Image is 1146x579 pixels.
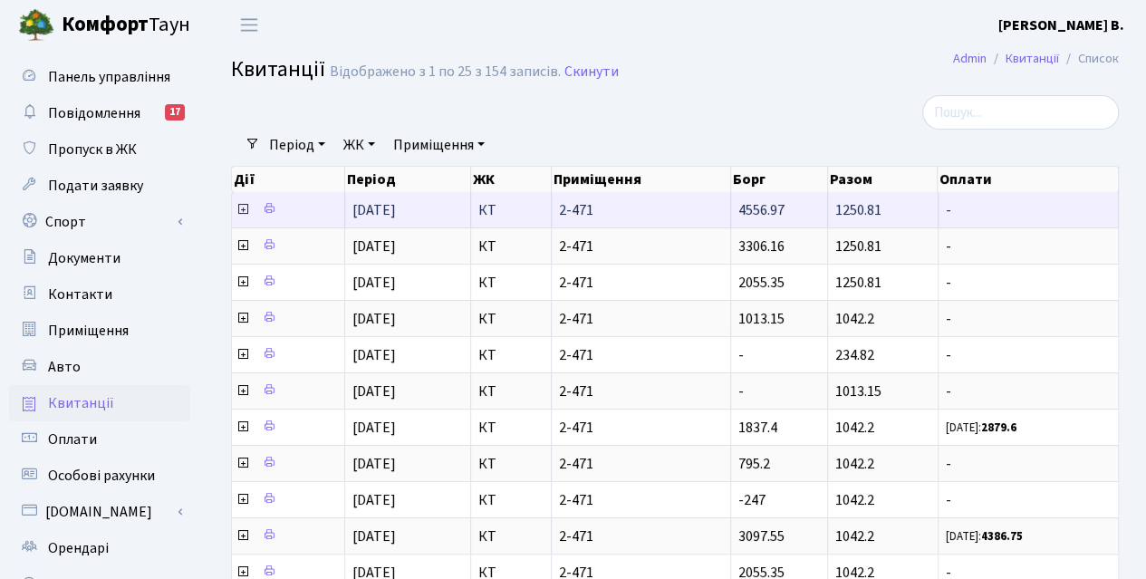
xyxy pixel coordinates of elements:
span: 1042.2 [835,418,874,438]
a: Повідомлення17 [9,95,190,131]
span: - [946,203,1112,217]
span: КТ [478,239,544,254]
a: Контакти [9,276,190,313]
span: КТ [478,420,544,435]
span: 2-471 [559,312,723,326]
span: [DATE] [352,381,396,401]
b: 2879.6 [981,420,1016,436]
span: КТ [478,457,544,471]
span: Панель управління [48,67,170,87]
span: [DATE] [352,490,396,510]
span: Пропуск в ЖК [48,140,137,159]
span: 2-471 [559,348,723,362]
span: - [946,275,1112,290]
span: 1042.2 [835,526,874,546]
th: Дії [232,167,345,192]
span: - [946,312,1112,326]
span: 3306.16 [738,236,785,256]
span: - [946,457,1112,471]
span: [DATE] [352,345,396,365]
span: 2-471 [559,529,723,544]
span: КТ [478,312,544,326]
span: - [946,384,1112,399]
span: Оплати [48,429,97,449]
a: Документи [9,240,190,276]
span: 1013.15 [738,309,785,329]
span: 2-471 [559,203,723,217]
span: 1250.81 [835,273,881,293]
a: ЖК [336,130,382,160]
span: Документи [48,248,120,268]
span: 2055.35 [738,273,785,293]
th: Оплати [938,167,1119,192]
span: КТ [478,203,544,217]
a: Авто [9,349,190,385]
a: Квитанції [9,385,190,421]
input: Пошук... [922,95,1119,130]
a: Пропуск в ЖК [9,131,190,168]
a: Оплати [9,421,190,458]
th: Борг [731,167,828,192]
span: Орендарі [48,538,109,558]
th: Приміщення [552,167,731,192]
span: - [738,345,744,365]
span: - [946,493,1112,507]
span: Контакти [48,285,112,304]
div: Відображено з 1 по 25 з 154 записів. [330,63,561,81]
span: [DATE] [352,418,396,438]
span: КТ [478,348,544,362]
span: [DATE] [352,200,396,220]
span: КТ [478,529,544,544]
span: 1042.2 [835,454,874,474]
a: Скинути [564,63,619,81]
span: 2-471 [559,275,723,290]
a: Спорт [9,204,190,240]
span: 2-471 [559,420,723,435]
span: КТ [478,384,544,399]
span: 234.82 [835,345,874,365]
span: КТ [478,275,544,290]
span: Особові рахунки [48,466,155,486]
th: Період [345,167,470,192]
span: 1042.2 [835,490,874,510]
span: Квитанції [48,393,114,413]
span: 2-471 [559,239,723,254]
span: 2-471 [559,457,723,471]
li: Список [1059,49,1119,69]
span: Квитанції [231,53,325,85]
a: Подати заявку [9,168,190,204]
b: [PERSON_NAME] В. [998,15,1124,35]
span: 4556.97 [738,200,785,220]
a: [DOMAIN_NAME] [9,494,190,530]
span: 1250.81 [835,200,881,220]
b: Комфорт [62,10,149,39]
th: Разом [828,167,938,192]
span: Приміщення [48,321,129,341]
span: 1250.81 [835,236,881,256]
th: ЖК [471,167,552,192]
b: 4386.75 [981,528,1023,545]
a: Приміщення [386,130,492,160]
span: 1013.15 [835,381,881,401]
span: [DATE] [352,526,396,546]
span: - [946,348,1112,362]
span: - [946,239,1112,254]
span: 1837.4 [738,418,777,438]
span: Таун [62,10,190,41]
a: Період [262,130,332,160]
span: 2-471 [559,493,723,507]
span: 2-471 [559,384,723,399]
span: Подати заявку [48,176,143,196]
span: [DATE] [352,309,396,329]
span: - [738,381,744,401]
img: logo.png [18,7,54,43]
small: [DATE]: [946,420,1016,436]
span: 3097.55 [738,526,785,546]
small: [DATE]: [946,528,1023,545]
span: 795.2 [738,454,770,474]
span: Повідомлення [48,103,140,123]
a: Орендарі [9,530,190,566]
span: КТ [478,493,544,507]
nav: breadcrumb [926,40,1146,78]
span: [DATE] [352,454,396,474]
